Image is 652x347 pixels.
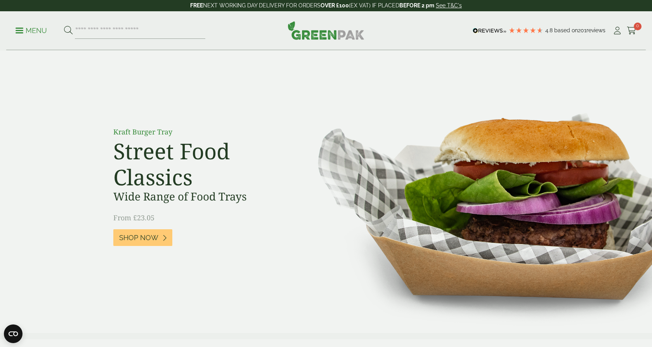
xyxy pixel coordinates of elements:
[554,27,578,33] span: Based on
[288,21,364,40] img: GreenPak Supplies
[634,23,642,30] span: 0
[113,213,154,222] span: From £23.05
[119,234,158,242] span: Shop Now
[16,26,47,34] a: Menu
[113,190,288,203] h3: Wide Range of Food Trays
[612,27,622,35] i: My Account
[545,27,554,33] span: 4.8
[627,27,636,35] i: Cart
[627,25,636,37] a: 0
[190,2,203,9] strong: FREE
[586,27,605,33] span: reviews
[436,2,462,9] a: See T&C's
[473,28,506,33] img: REVIEWS.io
[578,27,586,33] span: 201
[321,2,349,9] strong: OVER £100
[113,127,288,137] p: Kraft Burger Tray
[508,27,543,34] div: 4.79 Stars
[113,229,172,246] a: Shop Now
[113,138,288,190] h2: Street Food Classics
[293,51,652,333] img: Street Food Classics
[399,2,434,9] strong: BEFORE 2 pm
[16,26,47,35] p: Menu
[4,324,23,343] button: Open CMP widget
